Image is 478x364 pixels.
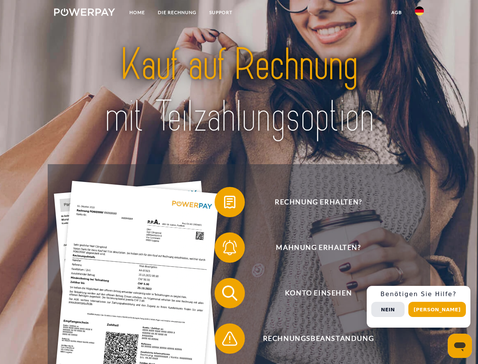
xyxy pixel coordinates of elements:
button: Rechnungsbeanstandung [215,323,411,354]
a: SUPPORT [203,6,239,19]
button: Konto einsehen [215,278,411,308]
a: agb [385,6,408,19]
button: Nein [371,302,405,317]
img: qb_bell.svg [220,238,239,257]
span: Mahnung erhalten? [226,232,411,263]
img: de [415,6,424,16]
span: Konto einsehen [226,278,411,308]
img: logo-powerpay-white.svg [54,8,115,16]
h3: Benötigen Sie Hilfe? [371,290,466,298]
img: qb_bill.svg [220,193,239,212]
button: [PERSON_NAME] [408,302,466,317]
span: Rechnungsbeanstandung [226,323,411,354]
iframe: Schaltfläche zum Öffnen des Messaging-Fensters [448,334,472,358]
a: DIE RECHNUNG [151,6,203,19]
div: Schnellhilfe [367,286,470,328]
a: Home [123,6,151,19]
img: qb_warning.svg [220,329,239,348]
span: Rechnung erhalten? [226,187,411,217]
img: qb_search.svg [220,284,239,303]
button: Mahnung erhalten? [215,232,411,263]
img: title-powerpay_de.svg [72,36,406,145]
button: Rechnung erhalten? [215,187,411,217]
